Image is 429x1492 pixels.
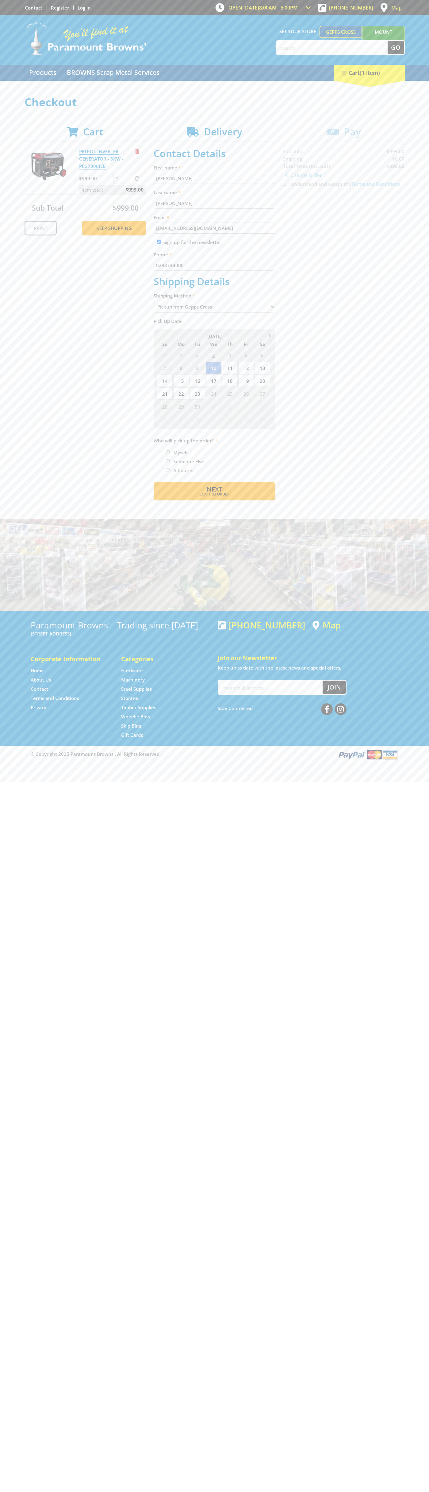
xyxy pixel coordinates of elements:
span: 6 [255,349,270,361]
input: Your email address [218,681,323,694]
a: Go to the Storage page [121,695,138,701]
span: Su [157,340,173,348]
span: $999.00 [125,185,144,194]
span: 23 [190,387,205,400]
label: Email [154,214,275,221]
span: 10 [206,362,221,374]
input: Please select who will pick up the order. [166,459,170,463]
span: 4 [255,400,270,413]
a: Go to the Products page [25,65,61,81]
span: 12 [238,362,254,374]
span: 8 [173,362,189,374]
span: Set your store [276,26,320,37]
a: Go to the Machinery page [121,677,145,683]
span: 28 [157,400,173,413]
input: Please enter your last name. [154,198,275,209]
span: Cart [83,125,103,138]
span: $999.00 [113,203,139,213]
span: 17 [206,375,221,387]
span: 9 [190,362,205,374]
h3: Paramount Browns' - Trading since [DATE] [31,620,212,630]
span: 13 [255,362,270,374]
label: Shipping Method [154,292,275,299]
label: Sign up for the newsletter [163,239,221,245]
span: Tu [190,340,205,348]
span: 26 [238,387,254,400]
span: Fr [238,340,254,348]
span: 10 [238,413,254,425]
h5: Join our Newsletter [218,654,399,662]
span: 5 [238,349,254,361]
span: We [206,340,221,348]
span: 9 [222,413,238,425]
a: Go to the Skip Bins page [121,723,141,729]
a: Go to the Terms and Conditions page [31,695,79,701]
img: Paramount Browns' [25,21,147,56]
span: 31 [157,349,173,361]
input: Search [277,41,388,54]
a: Log in [78,5,91,11]
span: 6 [173,413,189,425]
input: Please enter your first name. [154,173,275,184]
span: 7 [190,413,205,425]
label: A Courier [171,465,196,476]
span: 15 [173,375,189,387]
label: Myself [171,447,190,458]
span: 21 [157,387,173,400]
a: Print [25,221,57,235]
span: 27 [255,387,270,400]
input: Please select who will pick up the order. [166,468,170,472]
span: 2 [190,349,205,361]
span: 19 [238,375,254,387]
label: Phone [154,251,275,258]
h2: Shipping Details [154,276,275,287]
p: [STREET_ADDRESS] [31,630,212,637]
h2: Contact Details [154,148,275,159]
a: Go to the Gift Cards page [121,732,143,738]
div: [PHONE_NUMBER] [218,620,305,630]
span: Confirm order [167,492,262,496]
span: 2 [222,400,238,413]
span: 3 [238,400,254,413]
a: Keep Shopping [82,221,146,235]
span: 8 [206,413,221,425]
span: Sa [255,340,270,348]
div: Cart [334,65,405,81]
span: 7 [157,362,173,374]
img: PayPal, Mastercard, Visa accepted [337,749,399,760]
p: Keep up to date with the latest news and special offers. [218,664,399,671]
input: Please enter your email address. [154,223,275,234]
img: PETROL INVERTER GENERATOR - 6KW - PEG7000IEB [30,148,67,185]
span: 16 [190,375,205,387]
span: Th [222,340,238,348]
span: 22 [173,387,189,400]
a: Gepps Cross [320,26,362,38]
span: 1 [173,349,189,361]
a: Go to the registration page [51,5,69,11]
button: Next Confirm order [154,482,275,500]
span: 11 [222,362,238,374]
div: Stay Connected [218,701,347,716]
input: Please select who will pick up the order. [166,450,170,454]
button: Go [388,41,404,54]
span: 5 [157,413,173,425]
a: Go to the Steel Supplies page [121,686,152,692]
p: Item total: [79,185,146,194]
span: [DATE] [207,333,222,339]
a: PETROL INVERTER GENERATOR - 6KW - PEG7000IEB [79,148,123,169]
a: Mount [PERSON_NAME] [362,26,405,49]
a: Go to the Wheelie Bins page [121,713,150,720]
span: 25 [222,387,238,400]
label: Who will pick up the order? [154,437,275,444]
span: 14 [157,375,173,387]
span: 18 [222,375,238,387]
div: ® Copyright 2025 Paramount Browns'. All Rights Reserved. [25,749,405,760]
span: OPEN [DATE] [228,4,298,11]
label: Someone Else [171,456,206,467]
span: 30 [190,400,205,413]
a: Go to the Hardware page [121,667,143,674]
h5: Corporate Information [31,655,109,663]
label: Last name [154,189,275,196]
span: Mo [173,340,189,348]
label: Pick Up Date [154,317,275,325]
